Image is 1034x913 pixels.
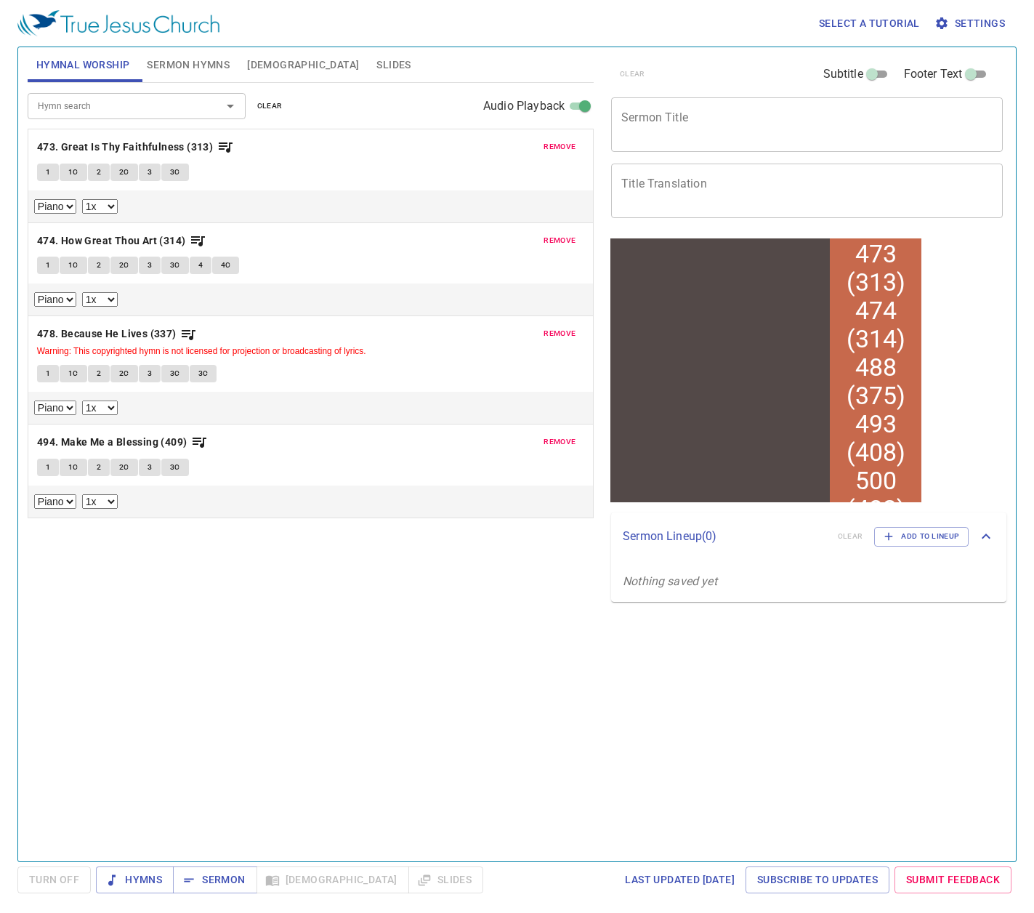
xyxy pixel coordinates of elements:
span: 2C [119,166,129,179]
span: 3 [148,367,152,380]
button: Settings [932,10,1011,37]
button: 3C [161,164,189,181]
select: Select Track [34,494,76,509]
div: Sermon Lineup(0)clearAdd to Lineup [611,512,1006,560]
a: Last updated [DATE] [619,866,740,893]
button: 2 [88,164,110,181]
i: Nothing saved yet [623,574,717,588]
span: 1C [68,367,78,380]
span: 1 [46,461,50,474]
select: Playback Rate [82,494,118,509]
button: 1C [60,459,87,476]
button: Sermon [173,866,257,893]
b: 478. Because He Lives (337) [37,325,177,343]
span: 3 [148,461,152,474]
span: 1C [68,259,78,272]
button: 1C [60,164,87,181]
span: [DEMOGRAPHIC_DATA] [247,56,359,74]
p: Sermon Lineup ( 0 ) [623,528,826,545]
button: 3 [139,459,161,476]
button: 2C [110,459,138,476]
button: 3C [190,365,217,382]
button: 2 [88,365,110,382]
button: 2C [110,164,138,181]
button: 3 [139,164,161,181]
button: Add to Lineup [874,527,969,546]
button: 478. Because He Lives (337) [37,325,197,343]
span: remove [544,140,575,153]
button: Select a tutorial [813,10,926,37]
span: Hymns [108,871,162,889]
button: 1C [60,257,87,274]
span: 2 [97,461,101,474]
button: 473. Great Is Thy Faithfulness (313) [37,138,234,156]
select: Select Track [34,401,76,415]
button: 1 [37,257,59,274]
span: 1 [46,367,50,380]
button: 2 [88,257,110,274]
span: Settings [937,15,1005,33]
button: 2 [88,459,110,476]
button: remove [535,232,584,249]
select: Select Track [34,292,76,307]
select: Playback Rate [82,401,118,415]
span: Footer Text [904,65,963,83]
button: 3 [139,365,161,382]
li: 500 (432) [230,233,311,290]
button: remove [535,325,584,342]
span: 2 [97,259,101,272]
span: 3C [170,166,180,179]
button: 1C [60,365,87,382]
b: 474. How Great Thou Art (314) [37,232,186,250]
button: 4 [190,257,211,274]
span: 3C [170,461,180,474]
span: remove [544,435,575,449]
button: 3C [161,257,189,274]
span: 1C [68,461,78,474]
a: Submit Feedback [894,866,1011,893]
img: True Jesus Church [17,10,219,36]
span: 2 [97,367,101,380]
iframe: from-child [605,233,926,507]
span: 3C [198,367,209,380]
span: Audio Playback [483,97,565,115]
select: Playback Rate [82,292,118,307]
button: 4C [212,257,240,274]
span: 3C [170,259,180,272]
button: 3 [139,257,161,274]
span: 4C [221,259,231,272]
span: 1C [68,166,78,179]
select: Playback Rate [82,199,118,214]
button: Hymns [96,866,174,893]
span: 3 [148,259,152,272]
a: Subscribe to Updates [746,866,889,893]
small: Warning: This copyrighted hymn is not licensed for projection or broadcasting of lyrics. [37,346,366,356]
select: Select Track [34,199,76,214]
span: 3 [148,166,152,179]
button: 2C [110,365,138,382]
span: Last updated [DATE] [625,871,735,889]
span: 2C [119,367,129,380]
span: remove [544,234,575,247]
button: 2C [110,257,138,274]
button: remove [535,138,584,156]
span: Submit Feedback [906,871,1000,889]
button: 494. Make Me a Blessing (409) [37,433,208,451]
button: 3C [161,365,189,382]
button: 1 [37,164,59,181]
b: 473. Great Is Thy Faithfulness (313) [37,138,213,156]
span: clear [257,100,283,113]
span: 2C [119,461,129,474]
span: Hymnal Worship [36,56,130,74]
span: 1 [46,259,50,272]
button: 3C [161,459,189,476]
button: clear [249,97,291,115]
span: 2 [97,166,101,179]
button: Open [220,96,241,116]
button: 1 [37,459,59,476]
button: 1 [37,365,59,382]
span: Select a tutorial [819,15,920,33]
